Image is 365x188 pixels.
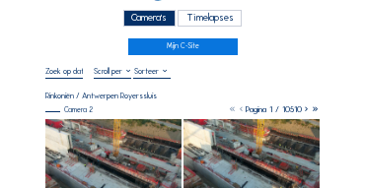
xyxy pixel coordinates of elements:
[246,104,302,114] span: Pagina 1 / 10510
[45,66,83,76] input: Zoek op datum 󰅀
[45,92,157,99] div: Rinkoniën / Antwerpen Royerssluis
[45,106,93,113] div: Camera 2
[123,10,176,27] div: Camera's
[128,38,238,55] a: Mijn C-Site
[178,10,242,27] div: Timelapses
